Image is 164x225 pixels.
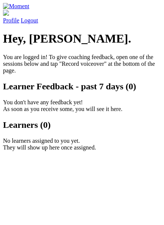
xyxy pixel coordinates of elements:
a: Logout [21,17,38,24]
img: default_avatar-b4e2223d03051bc43aaaccfb402a43260a3f17acc7fafc1603fdf008d6cba3c9.png [3,10,9,16]
h2: Learners (0) [3,120,161,130]
p: No learners assigned to you yet. They will show up here once assigned. [3,138,161,151]
h1: Hey, [PERSON_NAME]. [3,32,161,46]
img: Moment [3,3,29,10]
p: You are logged in! To give coaching feedback, open one of the sessions below and tap "Record voic... [3,54,161,74]
p: You don't have any feedback yet! As soon as you receive some, you will see it here. [3,99,161,112]
a: Profile [3,10,161,24]
h2: Learner Feedback - past 7 days (0) [3,81,161,92]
